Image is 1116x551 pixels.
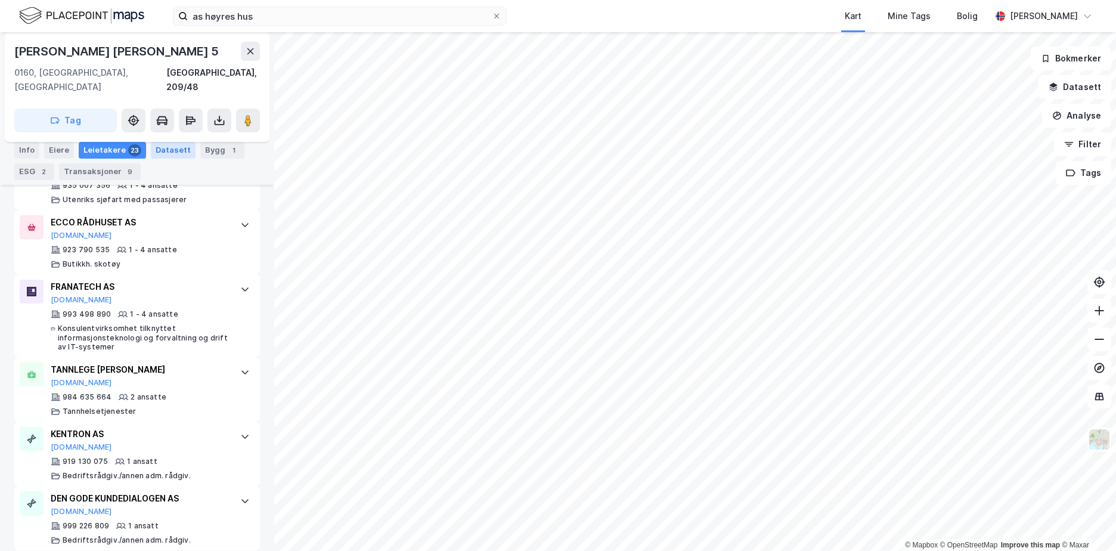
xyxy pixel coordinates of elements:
div: 1 - 4 ansatte [129,181,178,190]
button: Datasett [1038,75,1111,99]
button: [DOMAIN_NAME] [51,378,112,388]
div: Leietakere [79,142,146,159]
div: [PERSON_NAME] [PERSON_NAME] 5 [14,42,221,61]
a: Mapbox [905,541,938,549]
div: 1 - 4 ansatte [130,309,178,319]
div: 2 ansatte [131,392,166,402]
button: [DOMAIN_NAME] [51,231,112,240]
button: Tags [1056,161,1111,185]
div: [PERSON_NAME] [1010,9,1078,23]
div: Bygg [200,142,244,159]
div: Mine Tags [888,9,931,23]
div: Tannhelsetjenester [63,407,137,416]
img: Z [1088,428,1111,451]
div: 923 790 535 [63,245,110,255]
div: 919 130 075 [63,457,108,466]
div: FRANATECH AS [51,280,228,294]
a: Improve this map [1001,541,1060,549]
div: Bedriftsrådgiv./annen adm. rådgiv. [63,535,191,545]
div: Info [14,142,39,159]
button: Filter [1054,132,1111,156]
button: Analyse [1042,104,1111,128]
div: Kart [845,9,861,23]
div: ESG [14,163,54,180]
div: Butikkh. skotøy [63,259,120,269]
div: 23 [128,144,141,156]
div: Transaksjoner [59,163,141,180]
div: 999 226 809 [63,521,109,531]
div: [GEOGRAPHIC_DATA], 209/48 [166,66,260,94]
div: 1 ansatt [128,521,159,531]
button: [DOMAIN_NAME] [51,295,112,305]
button: [DOMAIN_NAME] [51,507,112,516]
div: Konsulentvirksomhet tilknyttet informasjonsteknologi og forvaltning og drift av IT-systemer [58,324,228,352]
input: Søk på adresse, matrikkel, gårdeiere, leietakere eller personer [188,7,492,25]
div: 993 498 890 [63,309,111,319]
div: Kontrollprogram for chat [1056,494,1116,551]
div: 1 [228,144,240,156]
a: OpenStreetMap [940,541,998,549]
div: 1 - 4 ansatte [129,245,177,255]
div: KENTRON AS [51,427,228,441]
div: 1 ansatt [127,457,157,466]
div: 2 [38,166,49,178]
div: Eiere [44,142,74,159]
div: 9 [124,166,136,178]
div: DEN GODE KUNDEDIALOGEN AS [51,491,228,506]
div: Bedriftsrådgiv./annen adm. rådgiv. [63,471,191,481]
button: Bokmerker [1031,47,1111,70]
div: Datasett [151,142,196,159]
button: Tag [14,109,117,132]
iframe: Chat Widget [1056,494,1116,551]
div: 984 635 664 [63,392,111,402]
div: Bolig [957,9,978,23]
img: logo.f888ab2527a4732fd821a326f86c7f29.svg [19,5,144,26]
div: Utenriks sjøfart med passasjerer [63,195,187,205]
div: 0160, [GEOGRAPHIC_DATA], [GEOGRAPHIC_DATA] [14,66,166,94]
div: TANNLEGE [PERSON_NAME] [51,363,228,377]
button: [DOMAIN_NAME] [51,442,112,452]
div: ECCO RÅDHUSET AS [51,215,228,230]
div: 935 007 356 [63,181,110,190]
